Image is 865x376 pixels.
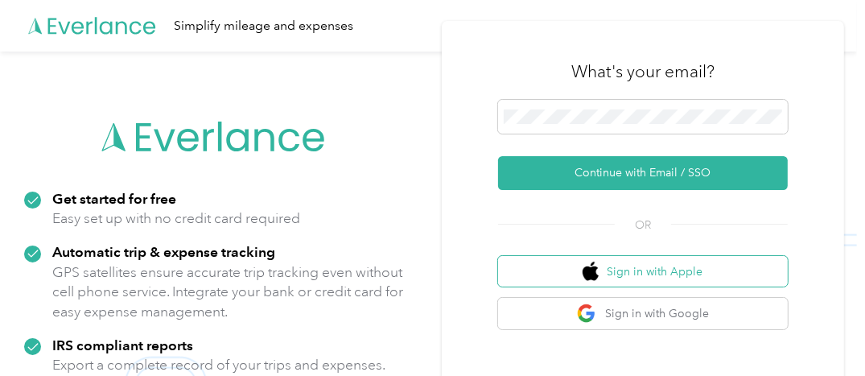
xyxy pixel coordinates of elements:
[577,304,597,324] img: google logo
[498,156,788,190] button: Continue with Email / SSO
[583,262,599,282] img: apple logo
[498,256,788,287] button: apple logoSign in with Apple
[52,337,193,353] strong: IRS compliant reports
[498,298,788,329] button: google logoSign in with Google
[52,209,300,229] p: Easy set up with no credit card required
[52,262,404,322] p: GPS satellites ensure accurate trip tracking even without cell phone service. Integrate your bank...
[571,60,715,83] h3: What's your email?
[615,217,671,233] span: OR
[174,16,353,36] div: Simplify mileage and expenses
[52,190,176,207] strong: Get started for free
[52,243,275,260] strong: Automatic trip & expense tracking
[52,355,385,375] p: Export a complete record of your trips and expenses.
